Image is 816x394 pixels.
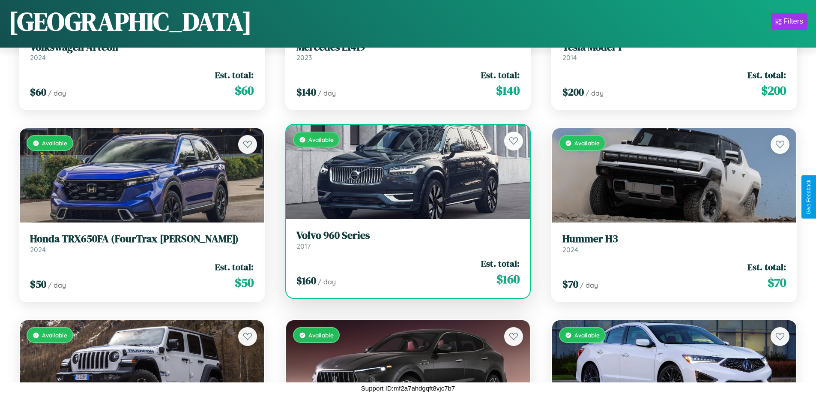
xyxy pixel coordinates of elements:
[496,82,520,99] span: $ 140
[30,233,254,254] a: Honda TRX650FA (FourTrax [PERSON_NAME])2024
[296,229,520,250] a: Volvo 960 Series2017
[235,274,254,291] span: $ 50
[574,139,600,147] span: Available
[761,82,786,99] span: $ 200
[768,274,786,291] span: $ 70
[747,261,786,273] span: Est. total:
[574,331,600,339] span: Available
[361,382,455,394] p: Support ID: mf2a7ahdgqft8vjc7b7
[586,89,604,97] span: / day
[48,89,66,97] span: / day
[562,41,786,62] a: Tesla Model Y2014
[318,277,336,286] span: / day
[562,233,786,254] a: Hummer H32024
[481,257,520,270] span: Est. total:
[30,85,46,99] span: $ 60
[30,245,46,254] span: 2024
[481,69,520,81] span: Est. total:
[235,82,254,99] span: $ 60
[30,53,46,62] span: 2024
[771,13,807,30] button: Filters
[562,53,577,62] span: 2014
[296,41,520,62] a: Mercedes L14192023
[308,331,334,339] span: Available
[48,281,66,289] span: / day
[562,245,578,254] span: 2024
[296,85,316,99] span: $ 140
[806,180,812,214] div: Give Feedback
[783,17,803,26] div: Filters
[9,4,252,39] h1: [GEOGRAPHIC_DATA]
[580,281,598,289] span: / day
[747,69,786,81] span: Est. total:
[296,242,311,250] span: 2017
[318,89,336,97] span: / day
[562,277,578,291] span: $ 70
[42,139,67,147] span: Available
[496,271,520,288] span: $ 160
[308,136,334,143] span: Available
[562,85,584,99] span: $ 200
[296,53,312,62] span: 2023
[215,261,254,273] span: Est. total:
[296,274,316,288] span: $ 160
[296,229,520,242] h3: Volvo 960 Series
[42,331,67,339] span: Available
[215,69,254,81] span: Est. total:
[30,233,254,245] h3: Honda TRX650FA (FourTrax [PERSON_NAME])
[30,277,46,291] span: $ 50
[562,233,786,245] h3: Hummer H3
[30,41,254,62] a: Volkswagen Arteon2024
